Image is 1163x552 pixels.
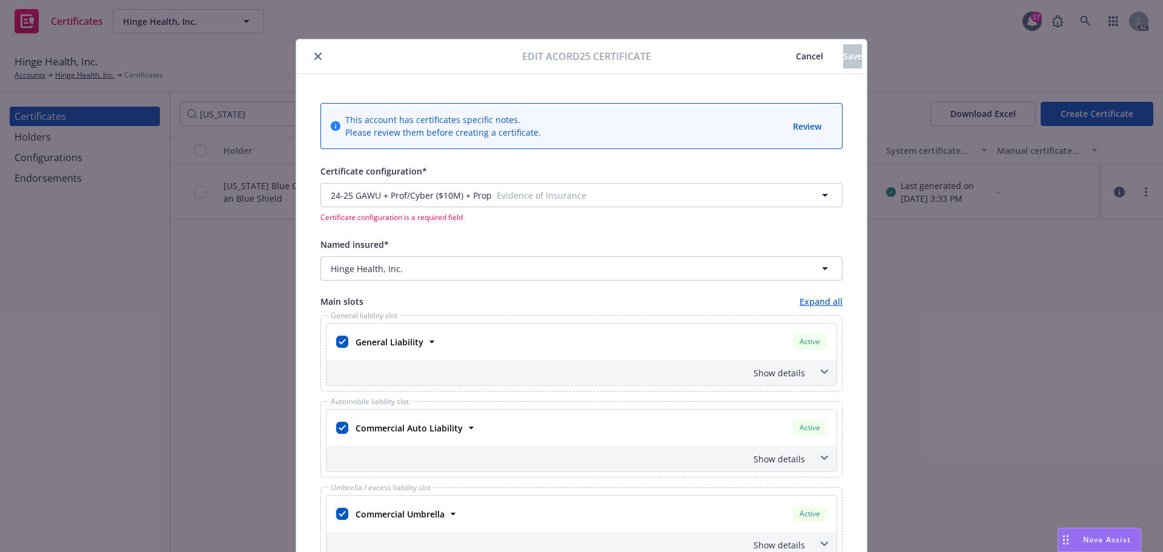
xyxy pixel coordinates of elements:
[320,165,427,177] span: Certificate configuration*
[320,295,363,308] span: Main slots
[326,360,837,385] div: Show details
[800,295,843,308] a: Expand all
[329,539,805,551] div: Show details
[776,44,843,68] button: Cancel
[1083,534,1131,545] span: Nova Assist
[356,508,445,520] strong: Commercial Umbrella
[320,239,389,250] span: Named insured*
[798,422,822,433] span: Active
[522,49,651,64] span: Edit Acord25 certificate
[843,44,862,68] button: Save
[1058,528,1141,552] button: Nova Assist
[320,212,843,222] span: Certificate configuration is a required field
[356,422,463,434] strong: Commercial Auto Liability
[329,453,805,465] div: Show details
[328,312,400,319] span: General liability slot
[320,256,843,281] button: Hinge Health, Inc.
[311,49,325,64] button: close
[329,367,805,379] div: Show details
[796,50,823,62] span: Cancel
[328,484,433,491] span: Umbrella / excess liability slot
[331,189,492,202] span: 24-25 GAWU + Prof/Cyber ($10M) + Prop
[497,189,724,202] span: Evidence of Insurance
[793,121,821,132] span: Review
[792,119,823,134] button: Review
[320,183,843,207] button: 24-25 GAWU + Prof/Cyber ($10M) + PropEvidence of Insurance
[345,113,541,126] div: This account has certificates specific notes.
[331,262,403,275] span: Hinge Health, Inc.
[798,336,822,347] span: Active
[345,126,541,139] div: Please review them before creating a certificate.
[326,446,837,471] div: Show details
[328,398,411,405] span: Automobile liability slot
[356,336,423,348] strong: General Liability
[798,508,822,519] span: Active
[843,50,862,62] span: Save
[1058,528,1073,551] div: Drag to move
